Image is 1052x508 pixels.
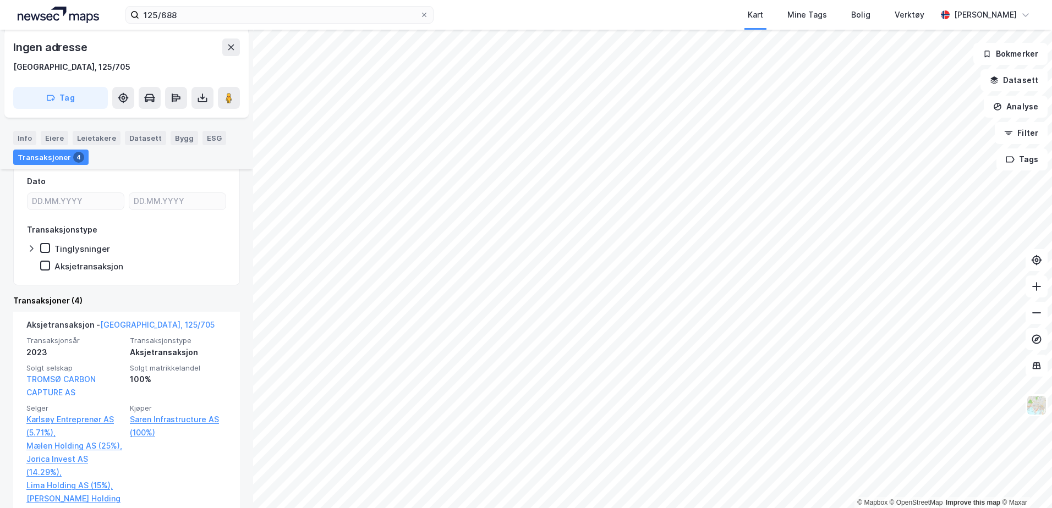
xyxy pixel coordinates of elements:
[27,223,97,236] div: Transaksjonstype
[202,131,226,145] div: ESG
[973,43,1048,65] button: Bokmerker
[980,69,1048,91] button: Datasett
[13,38,89,56] div: Ingen adresse
[895,8,924,21] div: Verktøy
[13,131,36,145] div: Info
[28,193,124,209] input: DD.MM.YYYY
[995,122,1048,144] button: Filter
[996,148,1048,170] button: Tags
[857,499,887,506] a: Mapbox
[997,455,1052,508] iframe: Chat Widget
[851,8,870,21] div: Bolig
[130,373,227,386] div: 100%
[26,452,123,479] a: Jorica Invest AS (14.29%),
[41,131,68,145] div: Eiere
[26,346,123,359] div: 2023
[26,318,215,336] div: Aksjetransaksjon -
[130,363,227,373] span: Solgt matrikkelandel
[13,294,240,307] div: Transaksjoner (4)
[26,479,123,492] a: Lima Holding AS (15%),
[18,7,99,23] img: logo.a4113a55bc3d86da70a041830d287a7e.svg
[130,346,227,359] div: Aksjetransaksjon
[100,320,215,329] a: [GEOGRAPHIC_DATA], 125/705
[26,363,123,373] span: Solgt selskap
[27,175,46,188] div: Dato
[13,150,89,165] div: Transaksjoner
[26,404,123,413] span: Selger
[946,499,1000,506] a: Improve this map
[130,404,227,413] span: Kjøper
[130,336,227,345] span: Transaksjonstype
[787,8,827,21] div: Mine Tags
[26,336,123,345] span: Transaksjonsår
[954,8,1017,21] div: [PERSON_NAME]
[73,152,84,163] div: 4
[26,439,123,452] a: Mælen Holding AS (25%),
[171,131,198,145] div: Bygg
[130,413,227,439] a: Saren Infrastructure AS (100%)
[139,7,420,23] input: Søk på adresse, matrikkel, gårdeiere, leietakere eller personer
[54,244,110,254] div: Tinglysninger
[984,96,1048,118] button: Analyse
[54,261,123,272] div: Aksjetransaksjon
[13,60,130,74] div: [GEOGRAPHIC_DATA], 125/705
[748,8,763,21] div: Kart
[26,413,123,439] a: Karlsøy Entreprenør AS (5.71%),
[26,374,96,397] a: TROMSØ CARBON CAPTURE AS
[129,193,226,209] input: DD.MM.YYYY
[1026,395,1047,416] img: Z
[73,131,120,145] div: Leietakere
[13,87,108,109] button: Tag
[125,131,166,145] div: Datasett
[890,499,943,506] a: OpenStreetMap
